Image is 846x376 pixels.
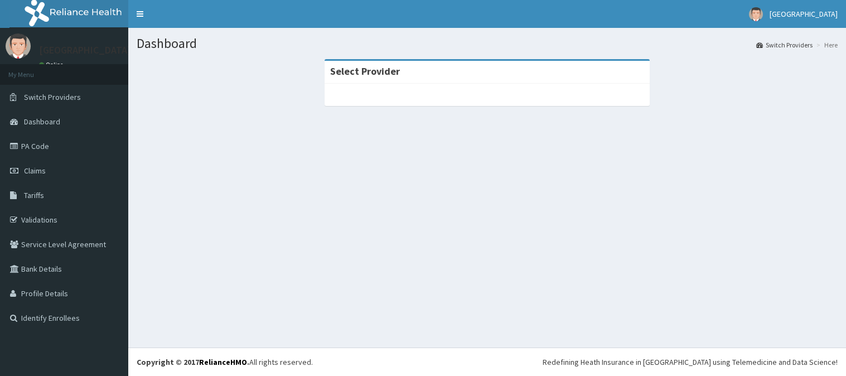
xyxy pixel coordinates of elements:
[24,190,44,200] span: Tariffs
[199,357,247,367] a: RelianceHMO
[24,166,46,176] span: Claims
[543,356,838,368] div: Redefining Heath Insurance in [GEOGRAPHIC_DATA] using Telemedicine and Data Science!
[770,9,838,19] span: [GEOGRAPHIC_DATA]
[749,7,763,21] img: User Image
[137,36,838,51] h1: Dashboard
[39,45,131,55] p: [GEOGRAPHIC_DATA]
[6,33,31,59] img: User Image
[24,92,81,102] span: Switch Providers
[137,357,249,367] strong: Copyright © 2017 .
[330,65,400,78] strong: Select Provider
[39,61,66,69] a: Online
[128,348,846,376] footer: All rights reserved.
[24,117,60,127] span: Dashboard
[814,40,838,50] li: Here
[756,40,813,50] a: Switch Providers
